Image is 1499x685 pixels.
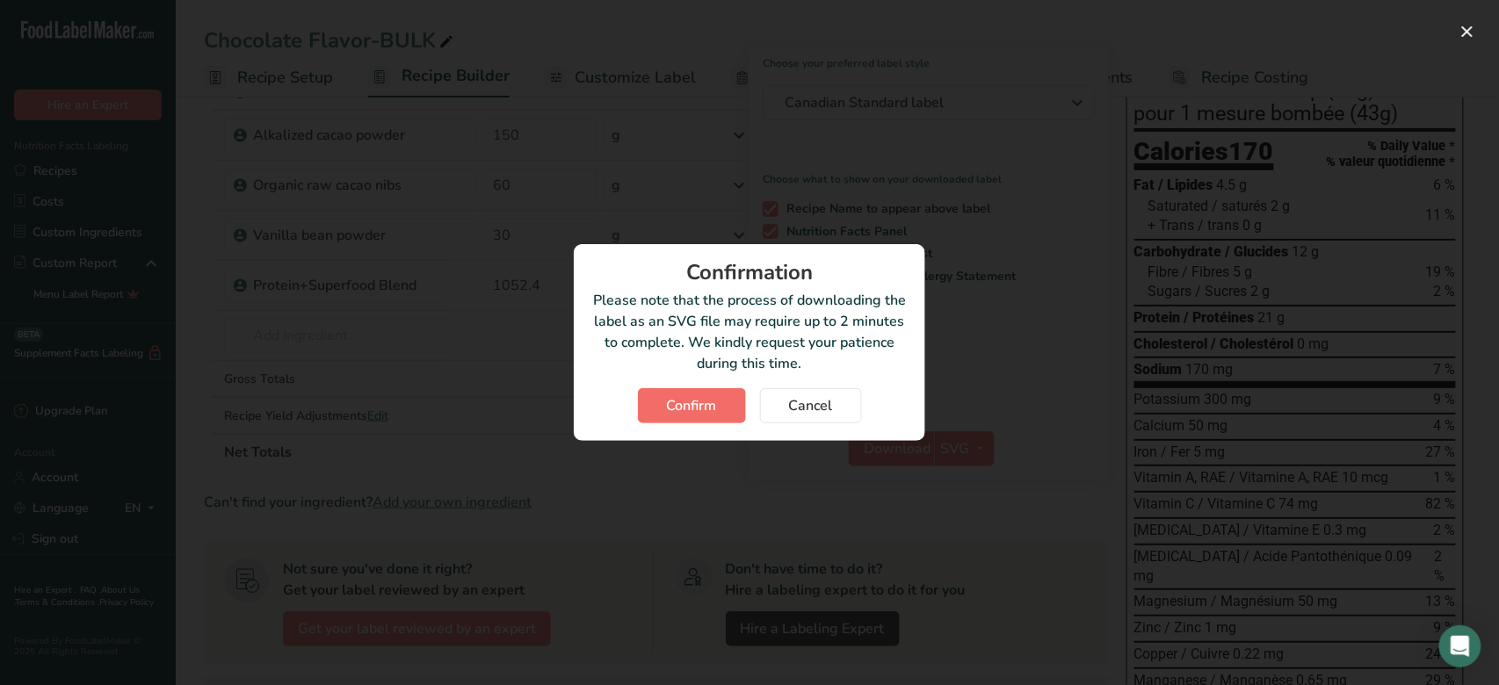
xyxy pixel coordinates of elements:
button: Cancel [760,388,862,423]
p: Please note that the process of downloading the label as an SVG file may require up to 2 minutes ... [591,290,908,374]
div: Open Intercom Messenger [1439,625,1481,667]
span: Cancel [789,395,833,416]
span: Confirm [667,395,717,416]
button: Confirm [638,388,746,423]
div: Confirmation [591,262,908,283]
